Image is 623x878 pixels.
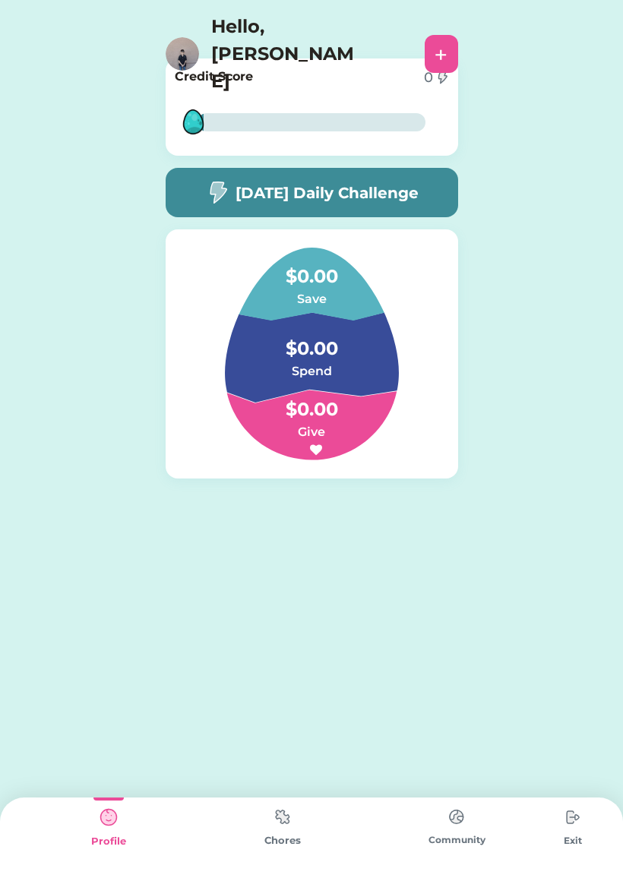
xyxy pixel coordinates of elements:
img: type%3Dchores%2C%20state%3Ddefault.svg [441,802,472,832]
img: type%3Dchores%2C%20state%3Ddefault.svg [267,802,298,832]
img: MFN-Bird-Blue-Egg.svg [169,97,218,147]
img: image-flash-1--flash-power-connect-charge-electricity-lightning.svg [205,181,229,204]
div: 0% [201,113,422,131]
h5: [DATE] Daily Challenge [236,182,419,204]
h4: Hello, [PERSON_NAME] [211,13,363,95]
div: Profile [21,834,195,849]
img: type%3Dkids%2C%20state%3Dselected.svg [93,802,124,832]
div: Community [370,833,544,847]
h4: $0.00 [236,248,387,290]
div: + [435,43,447,65]
h6: Give [236,423,387,441]
h4: $0.00 [236,320,387,362]
h6: Save [236,290,387,308]
img: type%3Dchores%2C%20state%3Ddefault.svg [558,802,588,832]
div: Chores [195,833,369,848]
img: Group%201.svg [188,248,435,460]
div: Exit [544,834,602,848]
h4: $0.00 [236,381,387,423]
h6: Spend [236,362,387,381]
img: https%3A%2F%2F1dfc823d71cc564f25c7cc035732a2d8.cdn.bubble.io%2Ff1758752044034x926568316735136900%... [166,37,199,71]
